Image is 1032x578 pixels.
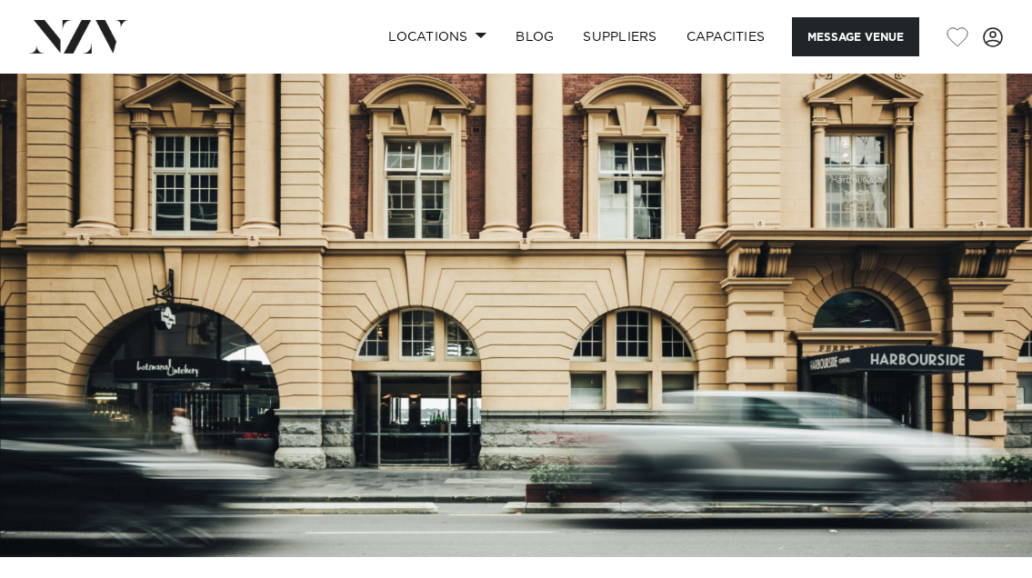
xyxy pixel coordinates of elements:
a: SUPPLIERS [568,17,671,56]
button: Message Venue [792,17,919,56]
a: Capacities [672,17,780,56]
a: Locations [374,17,501,56]
img: nzv-logo.png [29,20,128,53]
a: BLOG [501,17,568,56]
